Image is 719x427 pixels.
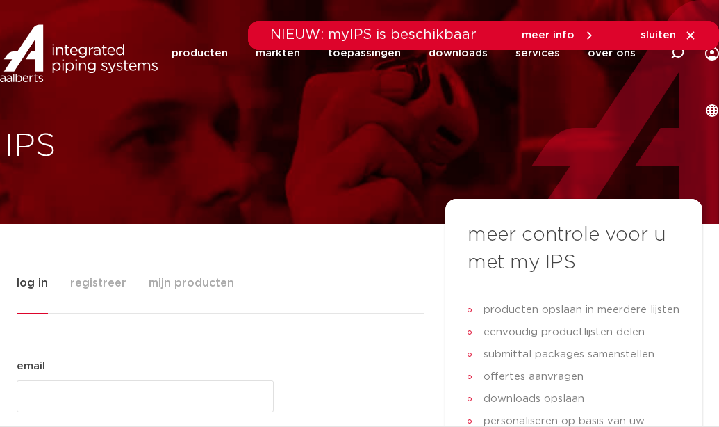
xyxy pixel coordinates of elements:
[522,30,575,40] span: meer info
[480,388,584,410] span: downloads opslaan
[480,321,645,344] span: eenvoudig productlijsten delen
[70,269,126,297] span: registreer
[641,29,697,42] a: sluiten
[429,25,488,81] a: downloads
[17,269,48,297] span: log in
[515,25,560,81] a: services
[17,358,45,375] label: email
[480,344,654,366] span: submittal packages samenstellen
[522,29,595,42] a: meer info
[588,25,636,81] a: over ons
[468,221,680,277] h3: meer controle voor u met my IPS
[480,299,679,321] span: producten opslaan in meerdere lijsten
[641,30,676,40] span: sluiten
[256,25,300,81] a: markten
[149,269,234,297] span: mijn producten
[480,366,584,388] span: offertes aanvragen
[328,25,401,81] a: toepassingen
[270,28,477,42] span: NIEUW: myIPS is beschikbaar
[172,25,636,81] nav: Menu
[172,25,228,81] a: producten
[705,25,719,81] div: my IPS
